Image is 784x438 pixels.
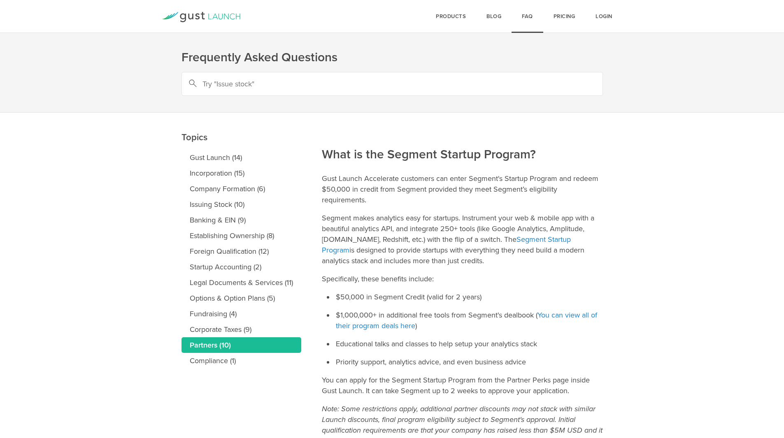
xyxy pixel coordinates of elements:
li: $1,000,000+ in additional free tools from Segment's dealbook ( ) [334,310,603,331]
p: Specifically, these benefits include: [322,273,603,284]
input: Try "Issue stock" [181,72,603,96]
a: Legal Documents & Services (11) [181,275,301,290]
a: Banking & EIN (9) [181,212,301,228]
a: Foreign Qualification (12) [181,243,301,259]
h2: What is the Segment Startup Program? [322,91,603,163]
a: Options & Option Plans (5) [181,290,301,306]
a: Incorporation (15) [181,165,301,181]
p: Segment makes analytics easy for startups. Instrument your web & mobile app with a beautiful anal... [322,213,603,266]
a: Issuing Stock (10) [181,197,301,212]
li: $50,000 in Segment Credit (valid for 2 years) [334,292,603,302]
a: You can view all of their program deals here [336,311,597,330]
a: Startup Accounting (2) [181,259,301,275]
p: Gust Launch Accelerate customers can enter Segment's Startup Program and redeem $50,000 in credit... [322,173,603,205]
h2: Topics [181,74,301,146]
a: Company Formation (6) [181,181,301,197]
a: Gust Launch (14) [181,150,301,165]
a: Compliance (1) [181,353,301,368]
a: Corporate Taxes (9) [181,322,301,337]
a: Fundraising (4) [181,306,301,322]
li: Educational talks and classes to help setup your analytics stack [334,338,603,349]
a: Partners (10) [181,337,301,353]
p: You can apply for the Segment Startup Program from the Partner Perks page inside Gust Launch. It ... [322,375,603,396]
li: Priority support, analytics advice, and even business advice [334,357,603,367]
h1: Frequently Asked Questions [181,49,603,66]
a: Establishing Ownership (8) [181,228,301,243]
